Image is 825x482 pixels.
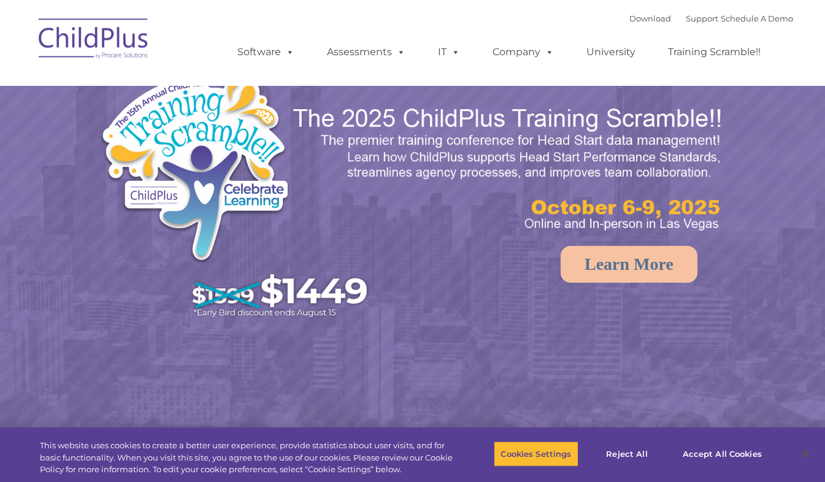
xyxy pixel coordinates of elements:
div: This website uses cookies to create a better user experience, provide statistics about user visit... [40,440,454,476]
a: University [574,40,648,64]
a: Assessments [315,40,418,64]
a: Support [686,13,718,23]
font: | [629,13,793,23]
a: Learn More [561,246,697,283]
a: Software [225,40,307,64]
a: IT [426,40,472,64]
a: Download [629,13,671,23]
img: ChildPlus by Procare Solutions [33,10,155,71]
button: Accept All Cookies [676,441,769,467]
a: Schedule A Demo [721,13,793,23]
button: Close [792,440,819,467]
button: Reject All [589,441,666,467]
a: Training Scramble!! [656,40,773,64]
button: Cookies Settings [494,441,578,467]
a: Company [480,40,566,64]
